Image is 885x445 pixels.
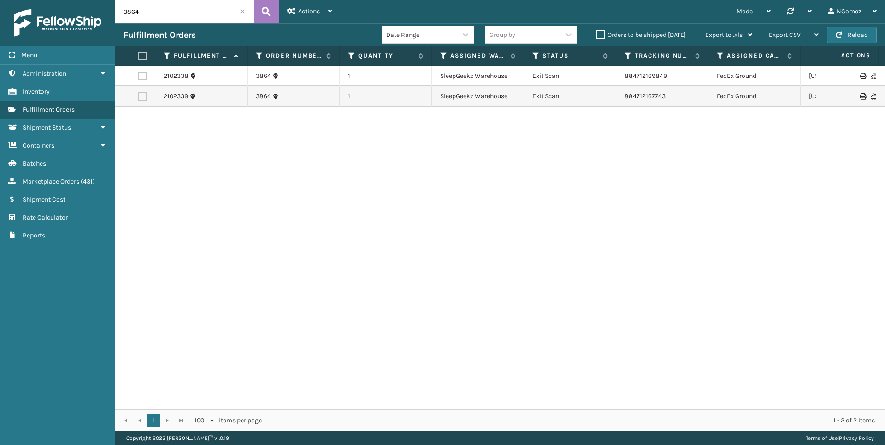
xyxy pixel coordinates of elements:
[340,86,432,107] td: 1
[860,93,865,100] i: Print Label
[124,30,195,41] h3: Fulfillment Orders
[450,52,506,60] label: Assigned Warehouse
[23,231,45,239] span: Reports
[806,431,874,445] div: |
[708,86,801,107] td: FedEx Ground
[543,52,598,60] label: Status
[358,52,414,60] label: Quantity
[23,214,68,221] span: Rate Calculator
[14,9,101,37] img: logo
[827,27,877,43] button: Reload
[81,178,95,185] span: ( 431 )
[195,414,262,427] span: items per page
[23,106,75,113] span: Fulfillment Orders
[275,416,875,425] div: 1 - 2 of 2 items
[126,431,231,445] p: Copyright 2023 [PERSON_NAME]™ v 1.0.191
[839,435,874,441] a: Privacy Policy
[635,52,690,60] label: Tracking Number
[860,73,865,79] i: Print Label
[625,92,666,100] a: 884712167743
[23,70,66,77] span: Administration
[23,178,79,185] span: Marketplace Orders
[23,88,50,95] span: Inventory
[340,66,432,86] td: 1
[524,86,616,107] td: Exit Scan
[727,52,783,60] label: Assigned Carrier Service
[256,92,271,101] a: 3864
[432,86,524,107] td: SleepGeekz Warehouse
[23,142,54,149] span: Containers
[737,7,753,15] span: Mode
[195,416,208,425] span: 100
[812,48,876,63] span: Actions
[23,124,71,131] span: Shipment Status
[708,66,801,86] td: FedEx Ground
[769,31,801,39] span: Export CSV
[596,31,686,39] label: Orders to be shipped [DATE]
[524,66,616,86] td: Exit Scan
[164,92,188,101] a: 2102339
[256,71,271,81] a: 3864
[625,72,667,80] a: 884712169849
[23,160,46,167] span: Batches
[164,71,189,81] a: 2102338
[23,196,65,203] span: Shipment Cost
[147,414,160,427] a: 1
[266,52,322,60] label: Order Number
[490,30,515,40] div: Group by
[298,7,320,15] span: Actions
[871,73,876,79] i: Never Shipped
[174,52,230,60] label: Fulfillment Order Id
[386,30,458,40] div: Date Range
[432,66,524,86] td: SleepGeekz Warehouse
[806,435,838,441] a: Terms of Use
[21,51,37,59] span: Menu
[705,31,743,39] span: Export to .xls
[871,93,876,100] i: Never Shipped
